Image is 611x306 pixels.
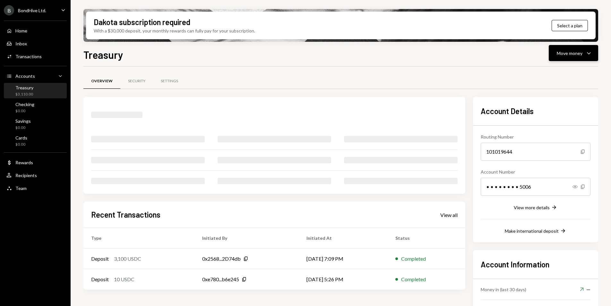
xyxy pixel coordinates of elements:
div: Recipients [15,173,37,178]
div: Completed [401,275,426,283]
a: Team [4,182,67,194]
div: 3,100 USDC [114,255,141,263]
div: With a $30,000 deposit, your monthly rewards can fully pay for your subscription. [94,27,255,34]
div: B [4,5,14,15]
a: Cards$0.00 [4,133,67,148]
div: Rewards [15,160,33,165]
a: Treasury$3,110.00 [4,83,67,98]
h2: Account Information [481,259,590,270]
a: Transactions [4,50,67,62]
div: Money in (last 30 days) [481,286,526,293]
div: Team [15,185,27,191]
th: Initiated At [299,228,387,248]
div: Savings [15,118,31,124]
div: Cards [15,135,27,140]
button: Move money [549,45,598,61]
td: [DATE] 5:26 PM [299,269,387,290]
a: Overview [83,73,120,89]
div: Account Number [481,168,590,175]
div: Move money [557,50,582,57]
div: Overview [91,78,113,84]
div: Home [15,28,27,33]
div: $3,110.00 [15,92,33,97]
td: [DATE] 7:09 PM [299,248,387,269]
h2: Recent Transactions [91,209,160,220]
div: 10 USDC [114,275,134,283]
div: Treasury [15,85,33,90]
a: Recipients [4,169,67,181]
button: Make international deposit [505,228,566,235]
div: Inbox [15,41,27,46]
div: Make international deposit [505,228,559,234]
div: • • • • • • • • 5006 [481,178,590,196]
div: Security [128,78,145,84]
div: Routing Number [481,133,590,140]
a: Checking$0.00 [4,100,67,115]
div: 101019644 [481,143,590,161]
button: Select a plan [552,20,588,31]
div: — [580,285,590,293]
div: Checking [15,102,34,107]
div: BondHive Ltd. [18,8,46,13]
a: Accounts [4,70,67,82]
button: View more details [514,204,557,211]
div: 0xe780...b6e245 [202,275,239,283]
a: Inbox [4,38,67,49]
div: Dakota subscription required [94,17,190,27]
a: Savings$0.00 [4,116,67,132]
div: $0.00 [15,142,27,147]
a: Home [4,25,67,36]
th: Status [388,228,465,248]
div: $0.00 [15,125,31,130]
div: View more details [514,205,550,210]
div: Deposit [91,275,109,283]
a: Rewards [4,157,67,168]
div: Transactions [15,54,42,59]
th: Type [83,228,194,248]
a: Settings [153,73,186,89]
div: View all [440,212,458,218]
div: Accounts [15,73,35,79]
div: Completed [401,255,426,263]
div: Deposit [91,255,109,263]
h2: Account Details [481,106,590,116]
div: $0.00 [15,108,34,114]
div: 0x2568...2D74db [202,255,241,263]
h1: Treasury [83,48,123,61]
div: Settings [161,78,178,84]
a: View all [440,211,458,218]
a: Security [120,73,153,89]
th: Initiated By [194,228,299,248]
